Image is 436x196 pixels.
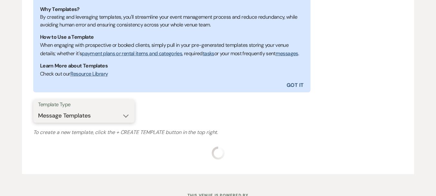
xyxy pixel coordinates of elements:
p: Check out our [40,70,304,78]
label: Template Type [38,100,130,109]
p: When engaging with prospective or booked clients, simply pull in your pre-generated templates sto... [40,41,304,57]
h1: How to Use a Template [40,33,304,41]
a: messages [276,50,298,57]
a: Resource Library [70,70,108,77]
img: loading spinner [212,147,225,160]
h1: Why Templates? [40,5,304,13]
div: By creating and leveraging templates, you'll streamline your event management process and reduce ... [40,13,304,29]
button: Got It [172,78,310,92]
span: + Create Template [116,129,165,136]
a: payment plans or rental items and categories [82,50,182,57]
a: tasks [203,50,214,57]
h3: To create a new template, click the button in the top right. [33,129,403,136]
h1: Learn More about Templates [40,62,304,70]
